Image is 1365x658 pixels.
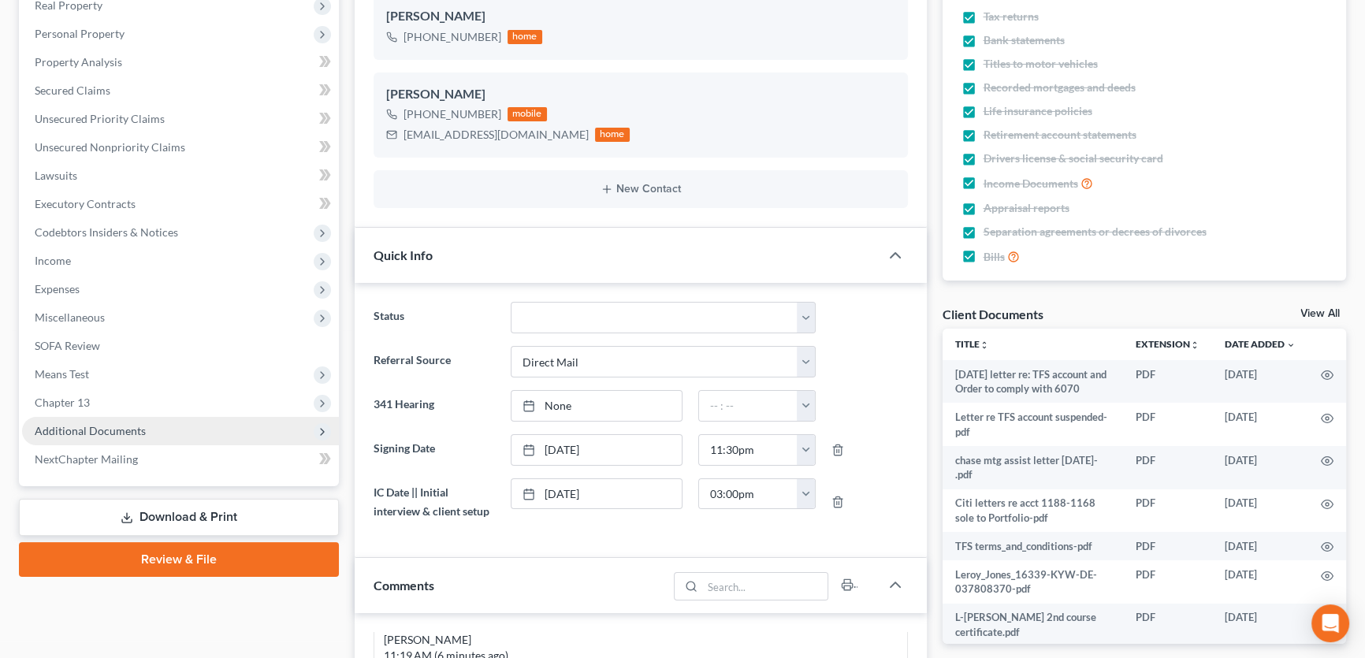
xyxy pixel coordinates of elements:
[508,30,542,44] div: home
[943,604,1124,647] td: L-[PERSON_NAME] 2nd course certificate.pdf
[984,80,1136,95] span: Recorded mortgages and deeds
[35,424,146,437] span: Additional Documents
[984,200,1069,216] span: Appraisal reports
[984,176,1078,191] span: Income Documents
[699,479,798,509] input: -- : --
[699,435,798,465] input: -- : --
[508,107,547,121] div: mobile
[35,339,100,352] span: SOFA Review
[35,197,136,210] span: Executory Contracts
[374,247,433,262] span: Quick Info
[943,446,1124,489] td: chase mtg assist letter [DATE]- .pdf
[35,367,89,381] span: Means Test
[35,225,178,239] span: Codebtors Insiders & Notices
[366,302,503,333] label: Status
[35,112,165,125] span: Unsecured Priority Claims
[1225,338,1296,350] a: Date Added expand_more
[511,435,681,465] a: [DATE]
[366,390,503,422] label: 341 Hearing
[35,396,90,409] span: Chapter 13
[1212,446,1308,489] td: [DATE]
[1123,403,1212,446] td: PDF
[35,140,185,154] span: Unsecured Nonpriority Claims
[404,106,501,122] div: [PHONE_NUMBER]
[1123,489,1212,533] td: PDF
[943,560,1124,604] td: Leroy_Jones_16339-KYW-DE-037808370-pdf
[1212,604,1308,647] td: [DATE]
[35,84,110,97] span: Secured Claims
[984,224,1207,240] span: Separation agreements or decrees of divorces
[595,128,630,142] div: home
[1212,360,1308,403] td: [DATE]
[22,445,339,474] a: NextChapter Mailing
[1212,532,1308,560] td: [DATE]
[35,27,125,40] span: Personal Property
[19,542,339,577] a: Review & File
[984,9,1039,24] span: Tax returns
[386,7,895,26] div: [PERSON_NAME]
[1212,489,1308,533] td: [DATE]
[35,254,71,267] span: Income
[366,434,503,466] label: Signing Date
[35,55,122,69] span: Property Analysis
[1123,560,1212,604] td: PDF
[1212,560,1308,604] td: [DATE]
[404,29,501,45] div: [PHONE_NUMBER]
[1136,338,1199,350] a: Extensionunfold_more
[702,573,828,600] input: Search...
[1123,446,1212,489] td: PDF
[1311,604,1349,642] div: Open Intercom Messenger
[366,478,503,526] label: IC Date || Initial interview & client setup
[1123,360,1212,403] td: PDF
[955,338,989,350] a: Titleunfold_more
[980,340,989,350] i: unfold_more
[511,479,681,509] a: [DATE]
[943,403,1124,446] td: Letter re TFS account suspended-pdf
[404,127,589,143] div: [EMAIL_ADDRESS][DOMAIN_NAME]
[22,190,339,218] a: Executory Contracts
[35,452,138,466] span: NextChapter Mailing
[386,183,895,195] button: New Contact
[1286,340,1296,350] i: expand_more
[984,151,1163,166] span: Drivers license & social security card
[22,162,339,190] a: Lawsuits
[22,76,339,105] a: Secured Claims
[943,306,1043,322] div: Client Documents
[35,169,77,182] span: Lawsuits
[984,56,1098,72] span: Titles to motor vehicles
[1123,532,1212,560] td: PDF
[984,103,1092,119] span: Life insurance policies
[1123,604,1212,647] td: PDF
[35,310,105,324] span: Miscellaneous
[35,282,80,296] span: Expenses
[19,499,339,536] a: Download & Print
[943,532,1124,560] td: TFS terms_and_conditions-pdf
[984,127,1136,143] span: Retirement account statements
[374,578,434,593] span: Comments
[386,85,895,104] div: [PERSON_NAME]
[943,360,1124,403] td: [DATE] letter re: TFS account and Order to comply with 6070
[699,391,798,421] input: -- : --
[366,346,503,377] label: Referral Source
[511,391,681,421] a: None
[1300,308,1340,319] a: View All
[22,48,339,76] a: Property Analysis
[984,249,1005,265] span: Bills
[22,332,339,360] a: SOFA Review
[1212,403,1308,446] td: [DATE]
[1190,340,1199,350] i: unfold_more
[984,32,1065,48] span: Bank statements
[22,105,339,133] a: Unsecured Priority Claims
[943,489,1124,533] td: Citi letters re acct 1188-1168 sole to Portfolio-pdf
[22,133,339,162] a: Unsecured Nonpriority Claims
